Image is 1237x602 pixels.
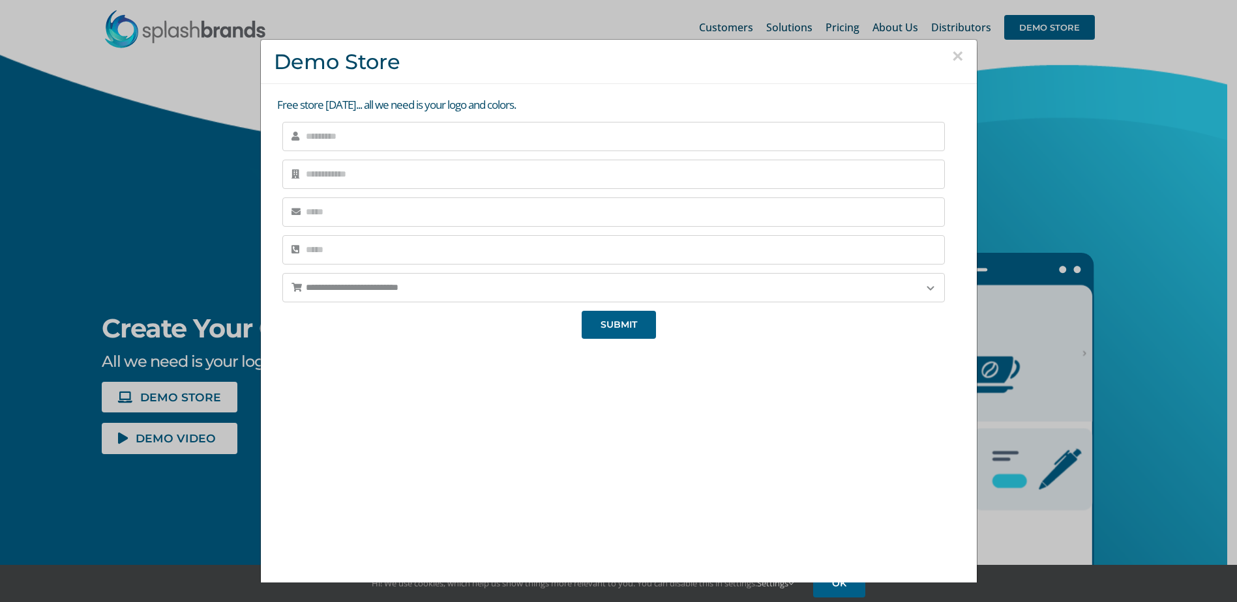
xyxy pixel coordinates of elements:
p: Free store [DATE]... all we need is your logo and colors. [277,97,963,113]
button: Close [952,46,964,66]
iframe: SplashBrands Demo Store Overview [404,349,833,590]
h3: Demo Store [274,50,964,74]
span: SUBMIT [601,319,637,330]
button: SUBMIT [582,311,656,339]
